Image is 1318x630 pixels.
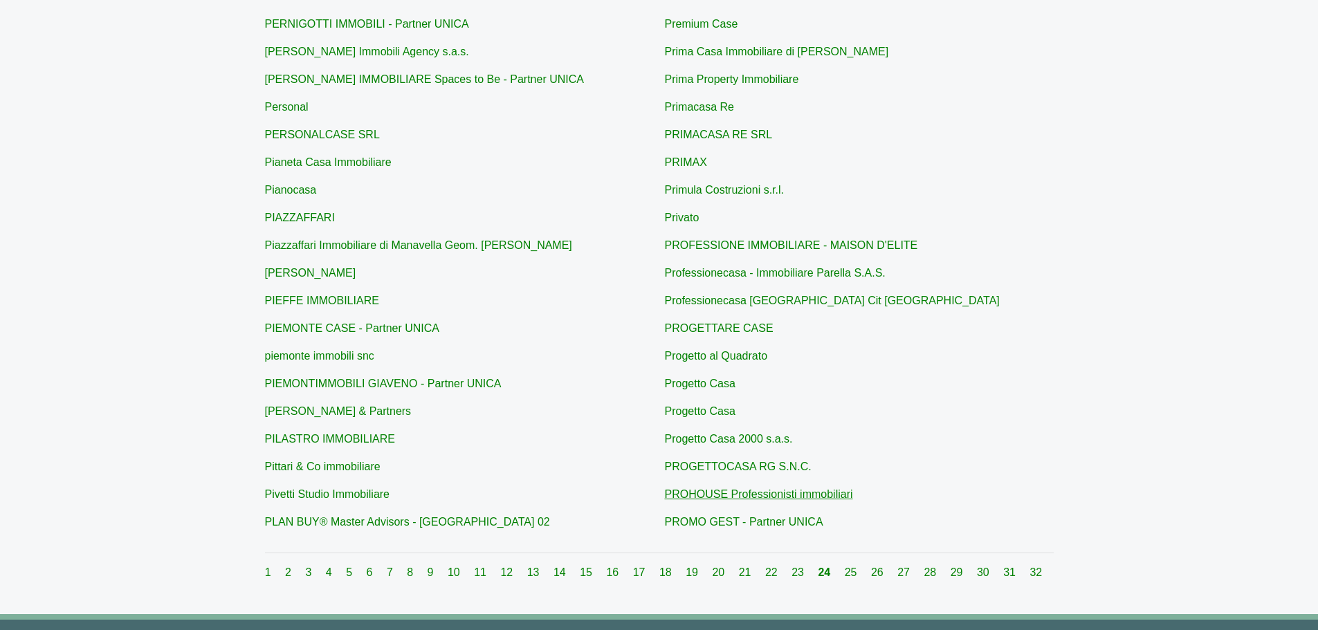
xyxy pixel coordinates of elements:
a: Professionecasa [GEOGRAPHIC_DATA] Cit [GEOGRAPHIC_DATA] [665,295,1000,306]
a: Pianocasa [265,184,317,196]
a: 21 [739,566,754,578]
a: Piazzaffari Immobiliare di Manavella Geom. [PERSON_NAME] [265,239,572,251]
a: 30 [977,566,992,578]
a: 27 [897,566,913,578]
a: 31 [1003,566,1018,578]
a: Pivetti Studio Immobiliare [265,488,390,500]
a: PRIMAX [665,156,707,168]
a: Progetto al Quadrato [665,350,768,362]
a: 23 [791,566,807,578]
a: [PERSON_NAME] & Partners [265,405,412,417]
a: 32 [1029,566,1042,578]
a: PROMO GEST - Partner UNICA [665,516,823,528]
a: 29 [951,566,966,578]
a: 2 [285,566,294,578]
a: PERSONALCASE SRL [265,129,380,140]
a: 1 [265,566,274,578]
a: 6 [367,566,376,578]
a: PRIMACASA RE SRL [665,129,773,140]
a: 9 [428,566,437,578]
a: 26 [871,566,886,578]
a: 7 [387,566,396,578]
a: [PERSON_NAME] IMMOBILIARE Spaces to Be - Partner UNICA [265,73,584,85]
a: PROFESSIONE IMMOBILIARE - MAISON D'ELITE [665,239,918,251]
a: 5 [346,566,355,578]
a: 14 [553,566,569,578]
a: Personal [265,101,309,113]
a: 22 [765,566,780,578]
a: 20 [712,566,727,578]
a: [PERSON_NAME] [265,267,356,279]
a: PROGETTARE CASE [665,322,774,334]
a: [PERSON_NAME] Immobili Agency s.a.s. [265,46,469,57]
a: Prima Property Immobiliare [665,73,799,85]
a: PROGETTOCASA RG S.N.C. [665,461,812,472]
a: Progetto Casa [665,405,735,417]
a: 25 [845,566,860,578]
a: 28 [924,566,939,578]
a: Progetto Casa 2000 s.a.s. [665,433,793,445]
a: Pianeta Casa Immobiliare [265,156,392,168]
a: Progetto Casa [665,378,735,389]
a: 15 [580,566,595,578]
a: 17 [633,566,648,578]
a: Primula Costruzioni s.r.l. [665,184,785,196]
a: 19 [686,566,701,578]
a: 10 [448,566,463,578]
a: PERNIGOTTI IMMOBILI - Partner UNICA [265,18,469,30]
a: Premium Case [665,18,738,30]
a: 24 [818,566,833,578]
a: 12 [500,566,515,578]
a: Prima Casa Immobiliare di [PERSON_NAME] [665,46,889,57]
a: 11 [474,566,489,578]
a: Privato [665,212,699,223]
a: Primacasa Re [665,101,734,113]
a: PIEFFE IMMOBILIARE [265,295,379,306]
a: piemonte immobili snc [265,350,374,362]
a: PIEMONTIMMOBILI GIAVENO - Partner UNICA [265,378,502,389]
a: 13 [527,566,542,578]
a: PILASTRO IMMOBILIARE [265,433,395,445]
a: PIAZZAFFARI [265,212,335,223]
a: 3 [305,566,314,578]
a: 16 [606,566,621,578]
a: PROHOUSE Professionisti immobiliari [665,488,853,500]
a: 18 [659,566,675,578]
a: Pittari & Co immobiliare [265,461,381,472]
a: PLAN BUY® Master Advisors - [GEOGRAPHIC_DATA] 02 [265,516,550,528]
a: Professionecasa - Immobiliare Parella S.A.S. [665,267,886,279]
a: 4 [326,566,335,578]
a: 8 [407,566,416,578]
a: PIEMONTE CASE - Partner UNICA [265,322,440,334]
